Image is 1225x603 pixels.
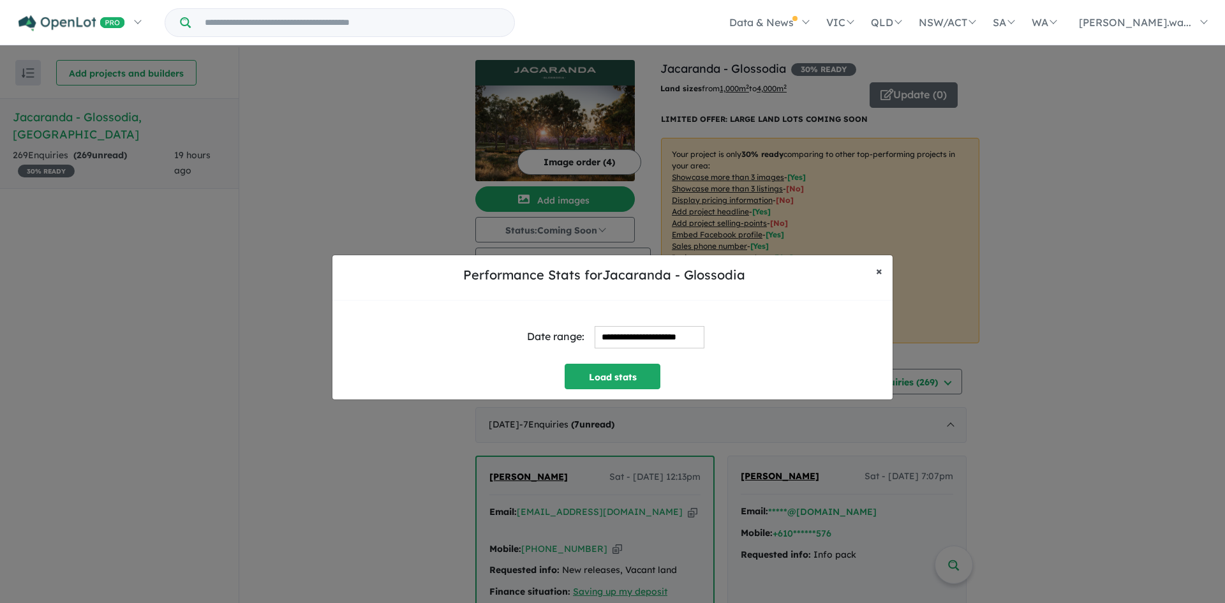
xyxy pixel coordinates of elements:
button: Load stats [565,364,660,389]
img: Openlot PRO Logo White [19,15,125,31]
h5: Performance Stats for Jacaranda - Glossodia [343,265,866,285]
div: Date range: [527,328,584,345]
span: × [876,264,882,278]
input: Try estate name, suburb, builder or developer [193,9,512,36]
span: [PERSON_NAME].wa... [1079,16,1191,29]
